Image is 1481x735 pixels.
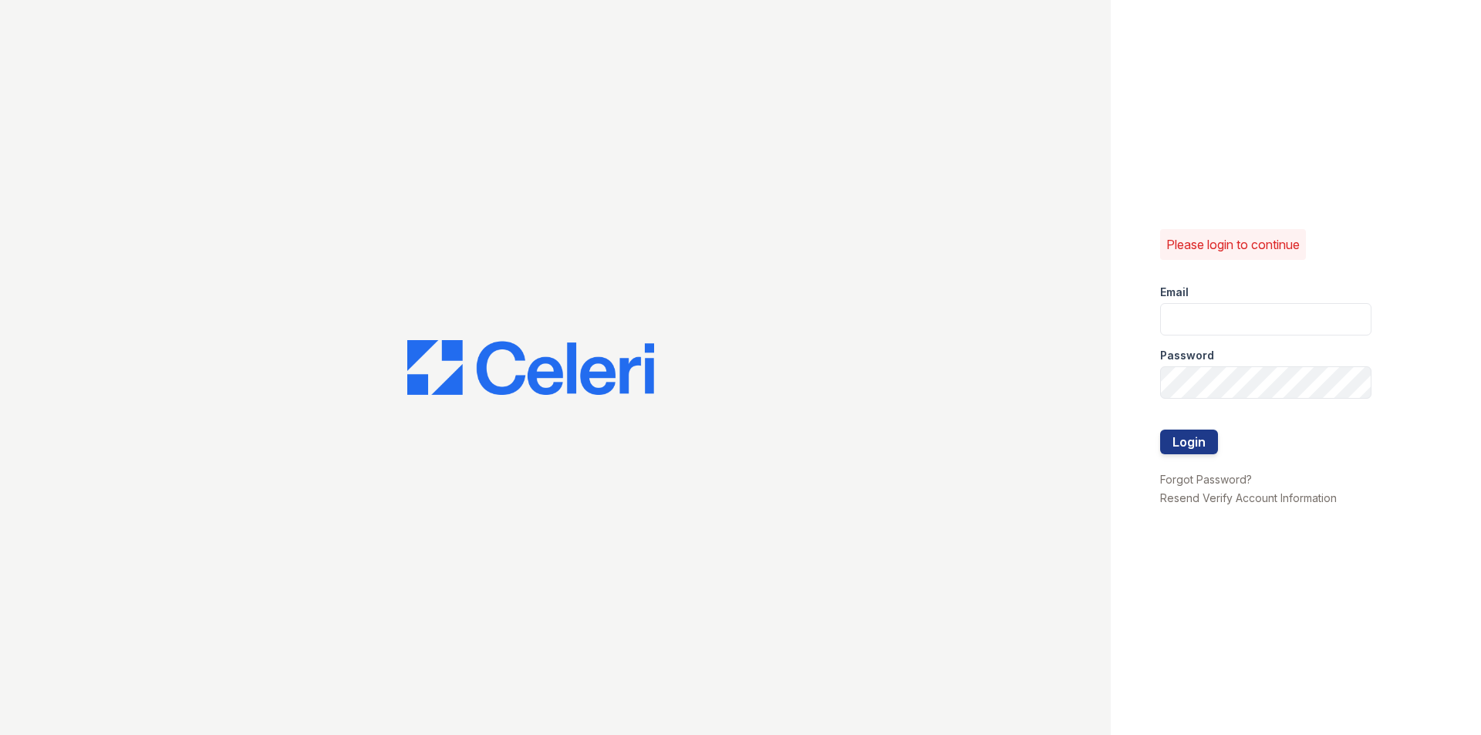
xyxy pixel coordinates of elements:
img: CE_Logo_Blue-a8612792a0a2168367f1c8372b55b34899dd931a85d93a1a3d3e32e68fde9ad4.png [407,340,654,396]
button: Login [1160,430,1218,454]
label: Password [1160,348,1214,363]
label: Email [1160,285,1189,300]
p: Please login to continue [1166,235,1300,254]
a: Resend Verify Account Information [1160,491,1337,504]
a: Forgot Password? [1160,473,1252,486]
